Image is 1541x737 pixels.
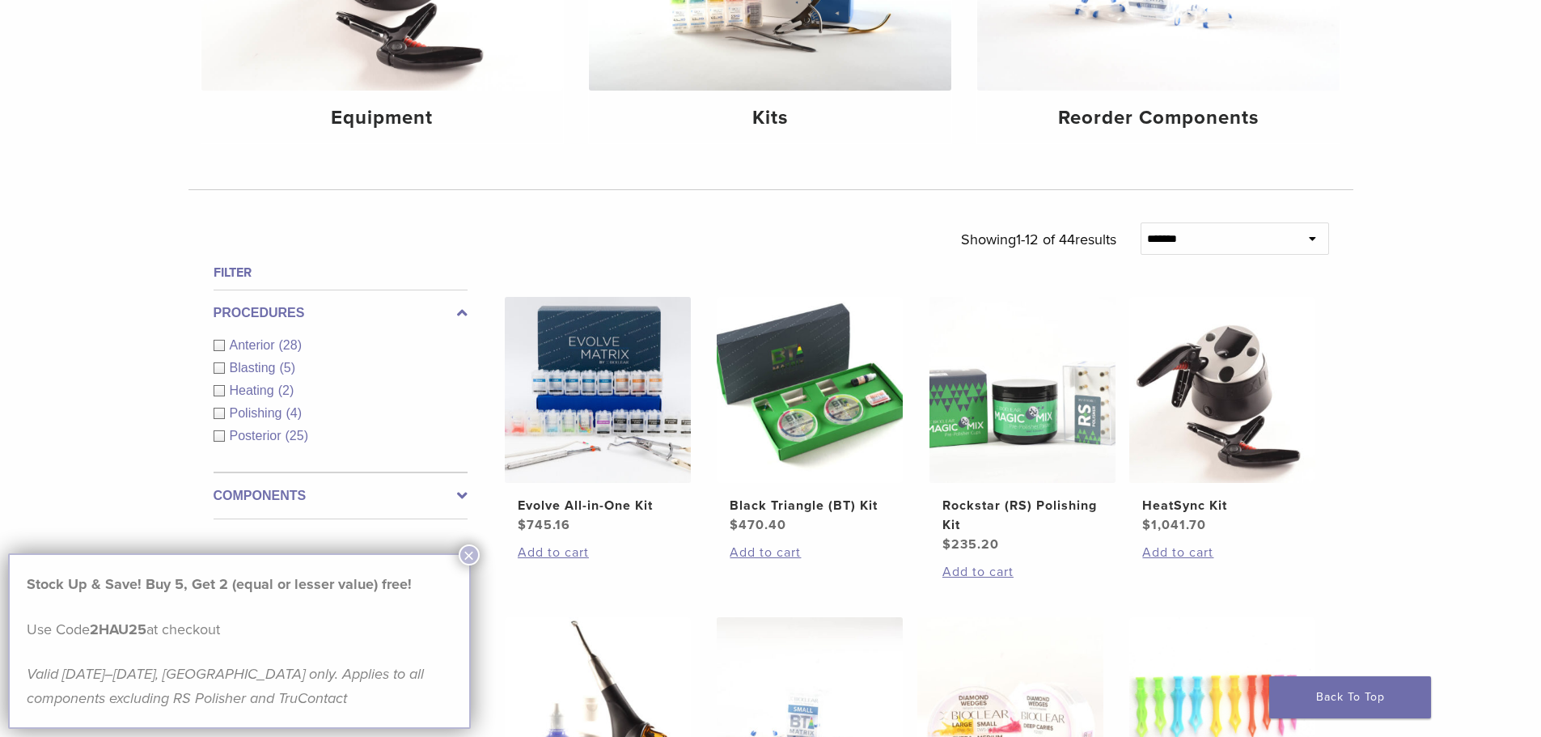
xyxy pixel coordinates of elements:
span: $ [942,536,951,553]
button: Close [459,544,480,565]
span: Blasting [230,361,280,375]
bdi: 1,041.70 [1142,517,1206,533]
p: Showing results [961,222,1116,256]
span: $ [730,517,739,533]
label: Procedures [214,303,468,323]
a: Black Triangle (BT) KitBlack Triangle (BT) Kit $470.40 [716,297,904,535]
span: Heating [230,383,278,397]
bdi: 235.20 [942,536,999,553]
strong: Stock Up & Save! Buy 5, Get 2 (equal or lesser value) free! [27,575,412,593]
span: 1-12 of 44 [1016,231,1075,248]
img: Rockstar (RS) Polishing Kit [929,297,1116,483]
label: Components [214,486,468,506]
span: (5) [279,361,295,375]
img: Evolve All-in-One Kit [505,297,691,483]
h2: HeatSync Kit [1142,496,1302,515]
a: Add to cart: “Rockstar (RS) Polishing Kit” [942,562,1103,582]
p: Use Code at checkout [27,617,452,642]
a: Add to cart: “HeatSync Kit” [1142,543,1302,562]
strong: 2HAU25 [90,621,146,638]
img: Black Triangle (BT) Kit [717,297,903,483]
img: HeatSync Kit [1129,297,1315,483]
em: Valid [DATE]–[DATE], [GEOGRAPHIC_DATA] only. Applies to all components excluding RS Polisher and ... [27,665,424,707]
h4: Reorder Components [990,104,1327,133]
span: Anterior [230,338,279,352]
span: $ [518,517,527,533]
a: HeatSync KitHeatSync Kit $1,041.70 [1128,297,1317,535]
span: (4) [286,406,302,420]
bdi: 745.16 [518,517,570,533]
a: Back To Top [1269,676,1431,718]
h2: Evolve All-in-One Kit [518,496,678,515]
a: Add to cart: “Evolve All-in-One Kit” [518,543,678,562]
a: Rockstar (RS) Polishing KitRockstar (RS) Polishing Kit $235.20 [929,297,1117,554]
h2: Rockstar (RS) Polishing Kit [942,496,1103,535]
bdi: 470.40 [730,517,786,533]
a: Evolve All-in-One KitEvolve All-in-One Kit $745.16 [504,297,692,535]
h4: Equipment [214,104,551,133]
span: (2) [278,383,294,397]
a: Add to cart: “Black Triangle (BT) Kit” [730,543,890,562]
span: Posterior [230,429,286,443]
span: $ [1142,517,1151,533]
span: Polishing [230,406,286,420]
span: (28) [279,338,302,352]
h4: Filter [214,263,468,282]
h4: Kits [602,104,938,133]
h2: Black Triangle (BT) Kit [730,496,890,515]
span: (25) [286,429,308,443]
